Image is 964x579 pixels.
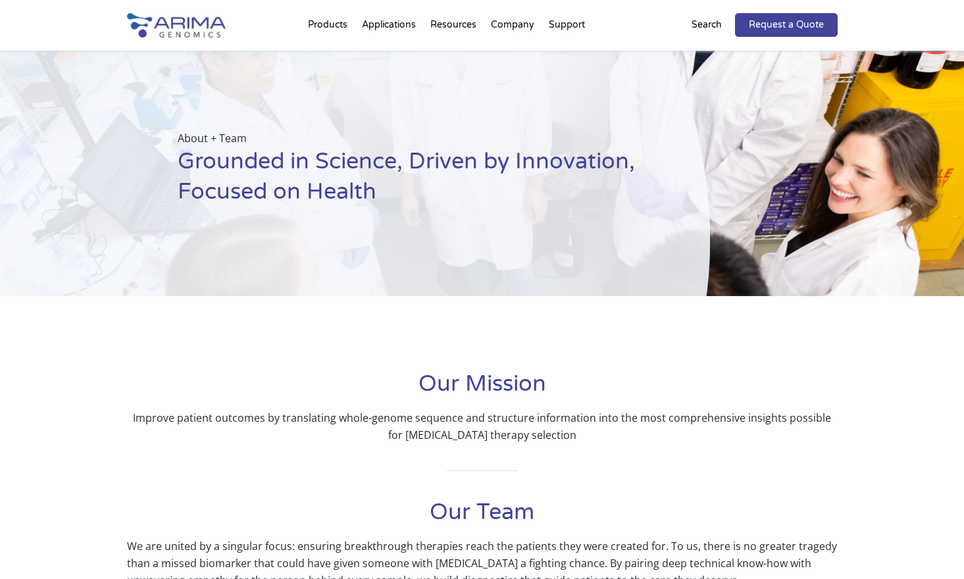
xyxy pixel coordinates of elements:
[178,130,644,147] p: About + Team
[127,409,838,443] p: Improve patient outcomes by translating whole-genome sequence and structure information into the ...
[127,497,838,538] h1: Our Team
[127,369,838,409] h1: Our Mission
[735,13,838,37] a: Request a Quote
[127,13,226,38] img: Arima-Genomics-logo
[692,16,722,34] p: Search
[178,147,644,217] h1: Grounded in Science, Driven by Innovation, Focused on Health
